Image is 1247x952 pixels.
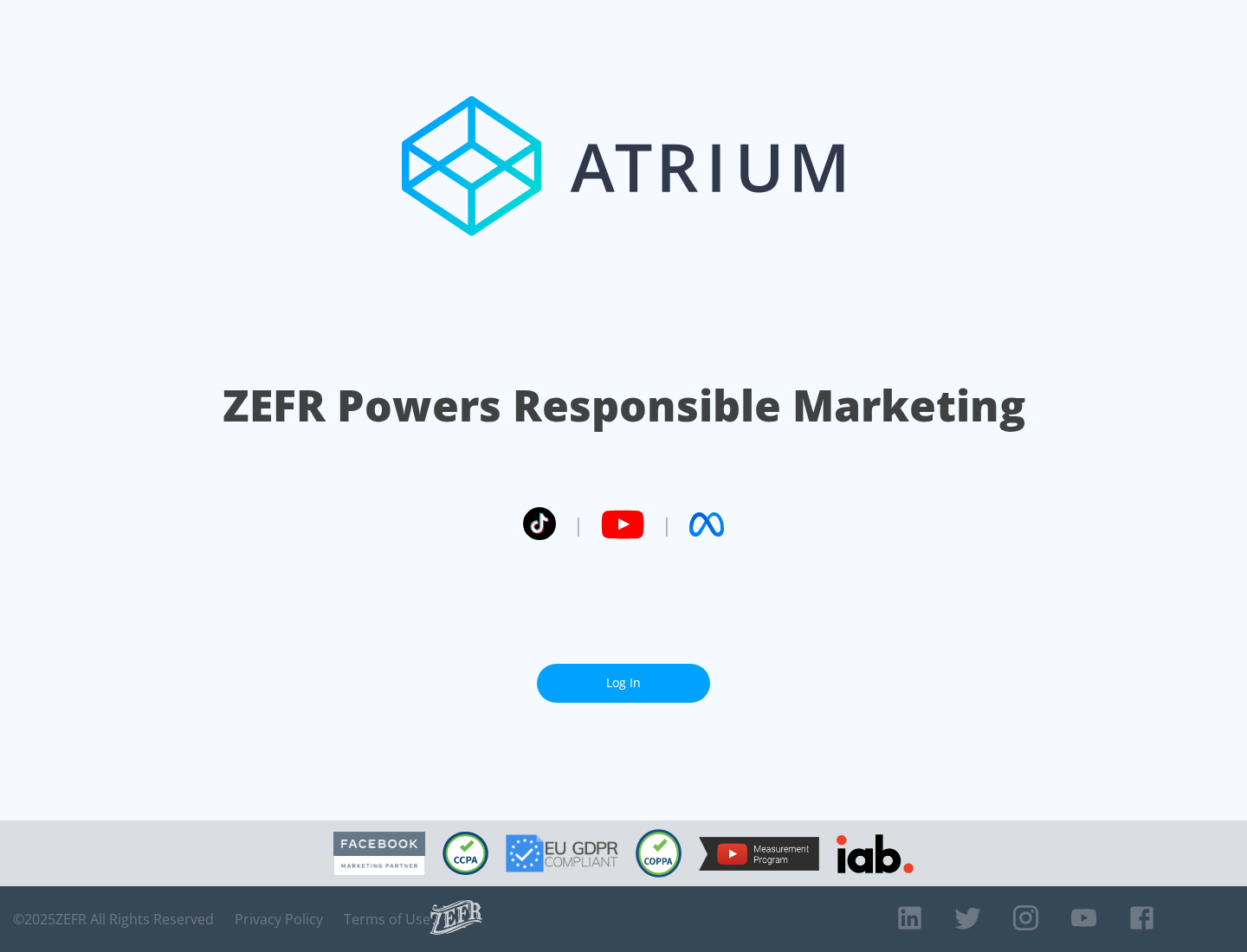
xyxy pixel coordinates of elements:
a: Log In [537,664,710,703]
a: Terms of Use [344,910,430,928]
span: | [662,511,672,537]
h1: ZEFR Powers Responsible Marketing [223,376,1025,435]
img: GDPR Compliant [506,834,618,872]
img: IAB [837,834,914,873]
a: Privacy Policy [235,910,323,928]
img: COPPA Compliant [636,829,682,878]
img: YouTube Measurement Program [699,837,819,871]
img: Facebook Marketing Partner [333,832,425,876]
span: | [573,511,584,537]
span: © 2025 ZEFR All Rights Reserved [13,910,214,928]
img: CCPA Compliant [443,832,488,875]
